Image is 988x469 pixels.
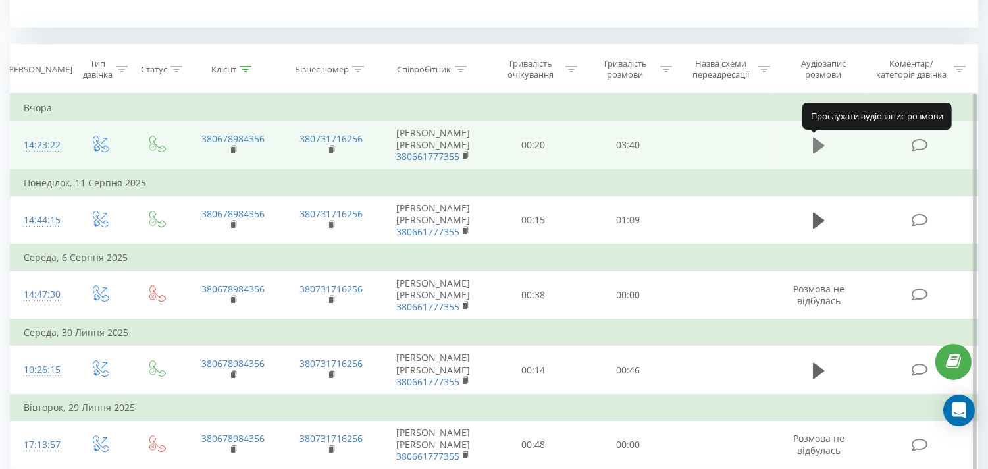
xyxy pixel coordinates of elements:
[11,95,978,121] td: Вчора
[793,283,845,307] span: Розмова не відбулась
[299,132,363,145] a: 380731716256
[299,283,363,295] a: 380731716256
[380,346,486,395] td: [PERSON_NAME] [PERSON_NAME]
[396,150,459,163] a: 380661777355
[943,395,975,426] div: Open Intercom Messenger
[141,64,167,75] div: Статус
[380,271,486,319] td: [PERSON_NAME] [PERSON_NAME]
[201,357,265,370] a: 380678984356
[486,121,581,170] td: 00:20
[380,196,486,244] td: [PERSON_NAME] [PERSON_NAME]
[295,64,349,75] div: Бізнес номер
[396,225,459,238] a: 380661777355
[498,58,563,80] div: Тривалість очікування
[11,395,978,421] td: Вівторок, 29 Липня 2025
[486,196,581,244] td: 00:15
[24,432,57,458] div: 17:13:57
[486,346,581,395] td: 00:14
[24,357,57,383] div: 10:26:15
[396,375,459,388] a: 380661777355
[793,432,845,456] span: Розмова не відбулась
[581,121,675,170] td: 03:40
[299,432,363,445] a: 380731716256
[581,271,675,319] td: 00:00
[24,132,57,158] div: 14:23:22
[82,58,113,80] div: Тип дзвінка
[11,244,978,271] td: Середа, 6 Серпня 2025
[201,432,265,445] a: 380678984356
[380,121,486,170] td: [PERSON_NAME] [PERSON_NAME]
[11,170,978,196] td: Понеділок, 11 Серпня 2025
[581,346,675,395] td: 00:46
[396,300,459,313] a: 380661777355
[299,357,363,370] a: 380731716256
[11,319,978,346] td: Середа, 30 Липня 2025
[6,64,72,75] div: [PERSON_NAME]
[581,196,675,244] td: 01:09
[785,58,861,80] div: Аудіозапис розмови
[802,103,952,129] div: Прослухати аудіозапис розмови
[201,207,265,220] a: 380678984356
[396,450,459,462] a: 380661777355
[24,282,57,308] div: 14:47:30
[592,58,657,80] div: Тривалість розмови
[201,283,265,295] a: 380678984356
[486,271,581,319] td: 00:38
[299,207,363,220] a: 380731716256
[398,64,452,75] div: Співробітник
[687,58,755,80] div: Назва схеми переадресації
[201,132,265,145] a: 380678984356
[24,207,57,233] div: 14:44:15
[873,58,950,80] div: Коментар/категорія дзвінка
[211,64,236,75] div: Клієнт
